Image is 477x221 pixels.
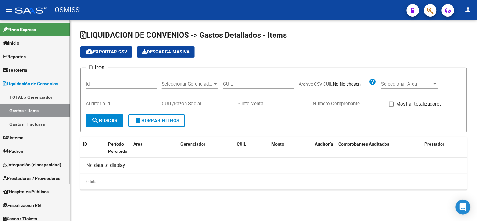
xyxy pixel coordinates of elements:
[92,118,118,124] span: Buscar
[422,137,469,158] datatable-header-cell: Prestador
[92,117,99,124] mat-icon: search
[397,100,442,108] span: Mostrar totalizadores
[178,137,225,158] datatable-header-cell: Gerenciador
[313,137,336,158] datatable-header-cell: Auditoría
[3,134,24,141] span: Sistema
[3,40,19,47] span: Inicio
[3,67,27,74] span: Tesorería
[106,137,131,158] datatable-header-cell: Período Percibido
[269,137,303,158] datatable-header-cell: Monto
[86,49,127,55] span: Exportar CSV
[336,137,413,158] datatable-header-cell: Comprobantes Auditados
[137,46,195,58] app-download-masive: Descarga masiva de comprobantes (adjuntos)
[133,141,143,146] span: Area
[3,26,36,33] span: Firma Express
[80,46,132,58] button: Exportar CSV
[142,49,190,55] span: Descarga Masiva
[3,161,61,168] span: Integración (discapacidad)
[131,137,178,158] datatable-header-cell: Area
[80,137,106,158] datatable-header-cell: ID
[134,117,141,124] mat-icon: delete
[128,114,185,127] button: Borrar Filtros
[456,200,471,215] div: Open Intercom Messenger
[369,78,377,86] mat-icon: help
[180,141,205,146] span: Gerenciador
[333,81,369,87] input: Archivo CSV CUIL
[3,148,23,155] span: Padrón
[271,141,284,146] span: Monto
[80,174,467,190] div: 0 total
[108,141,127,154] span: Período Percibido
[86,114,123,127] button: Buscar
[237,141,246,146] span: CUIL
[5,6,13,14] mat-icon: menu
[381,81,432,87] span: Seleccionar Area
[3,188,49,195] span: Hospitales Públicos
[3,202,41,209] span: Fiscalización RG
[83,141,87,146] span: ID
[425,141,445,146] span: Prestador
[339,141,390,146] span: Comprobantes Auditados
[134,118,179,124] span: Borrar Filtros
[3,175,60,182] span: Prestadores / Proveedores
[234,137,269,158] datatable-header-cell: CUIL
[80,31,287,40] span: LIQUIDACION DE CONVENIOS -> Gastos Detallados - Items
[86,48,93,55] mat-icon: cloud_download
[3,80,58,87] span: Liquidación de Convenios
[162,81,213,87] span: Seleccionar Gerenciador
[299,81,333,86] span: Archivo CSV CUIL
[50,3,80,17] span: - OSMISS
[464,6,472,14] mat-icon: person
[86,63,108,72] h3: Filtros
[315,141,334,146] span: Auditoría
[80,158,467,174] div: No data to display
[137,46,195,58] button: Descarga Masiva
[3,53,26,60] span: Reportes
